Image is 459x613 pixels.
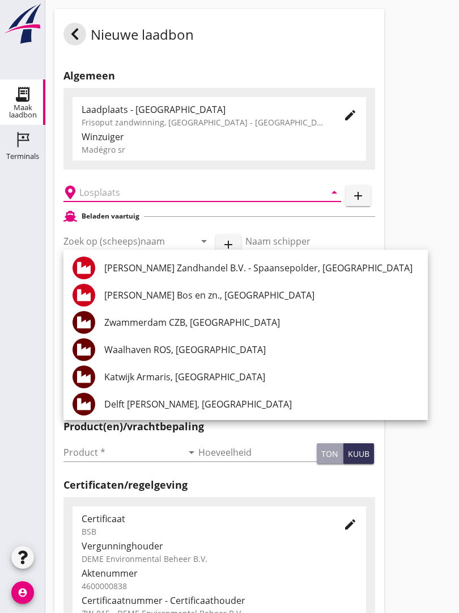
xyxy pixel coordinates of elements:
[82,103,325,116] div: Laadplaats - [GEOGRAPHIC_DATA]
[82,594,357,607] div: Certificaatnummer - Certificaathouder
[63,477,375,493] h2: Certificaten/regelgeving
[343,518,357,531] i: edit
[104,397,419,411] div: Delft [PERSON_NAME], [GEOGRAPHIC_DATA]
[82,144,357,156] div: Madégro sr
[82,539,357,553] div: Vergunninghouder
[321,448,338,460] div: ton
[104,288,419,302] div: [PERSON_NAME] Bos en zn., [GEOGRAPHIC_DATA]
[317,443,343,464] button: ton
[82,116,325,128] div: Frisoput zandwinning, [GEOGRAPHIC_DATA] - [GEOGRAPHIC_DATA].
[63,443,182,461] input: Product *
[63,419,375,434] h2: Product(en)/vrachtbepaling
[63,68,375,83] h2: Algemeen
[222,238,235,251] i: add
[343,443,374,464] button: kuub
[79,183,309,201] input: Losplaats
[348,448,369,460] div: kuub
[104,261,419,275] div: [PERSON_NAME] Zandhandel B.V. - Spaansepolder, [GEOGRAPHIC_DATA]
[104,370,419,384] div: Katwijk Armaris, [GEOGRAPHIC_DATA]
[82,512,325,526] div: Certificaat
[343,108,357,122] i: edit
[82,211,139,221] h2: Beladen vaartuig
[82,130,357,144] div: Winzuiger
[82,553,357,565] div: DEME Environmental Beheer B.V.
[63,23,194,50] div: Nieuwe laadbon
[2,3,43,45] img: logo-small.a267ee39.svg
[11,581,34,604] i: account_circle
[328,186,341,199] i: arrow_drop_down
[104,316,419,329] div: Zwammerdam CZB, [GEOGRAPHIC_DATA]
[197,234,211,248] i: arrow_drop_down
[82,526,325,538] div: BSB
[245,232,375,250] input: Naam schipper
[63,232,179,250] input: Zoek op (scheeps)naam
[82,580,357,592] div: 4600000838
[351,189,365,203] i: add
[185,446,198,459] i: arrow_drop_down
[82,566,357,580] div: Aktenummer
[104,343,419,356] div: Waalhaven ROS, [GEOGRAPHIC_DATA]
[6,153,39,160] div: Terminals
[198,443,317,461] input: Hoeveelheid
